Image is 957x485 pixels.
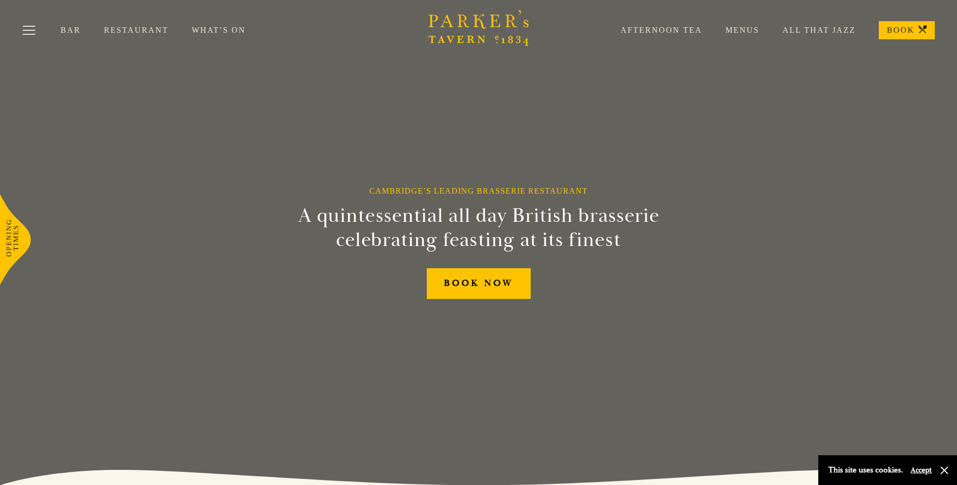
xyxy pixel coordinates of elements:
button: Close and accept [939,465,949,475]
h1: Cambridge’s Leading Brasserie Restaurant [369,186,588,196]
p: This site uses cookies. [828,463,903,477]
h2: A quintessential all day British brasserie celebrating feasting at its finest [249,204,709,252]
button: Accept [911,465,932,475]
a: BOOK NOW [427,268,531,299]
